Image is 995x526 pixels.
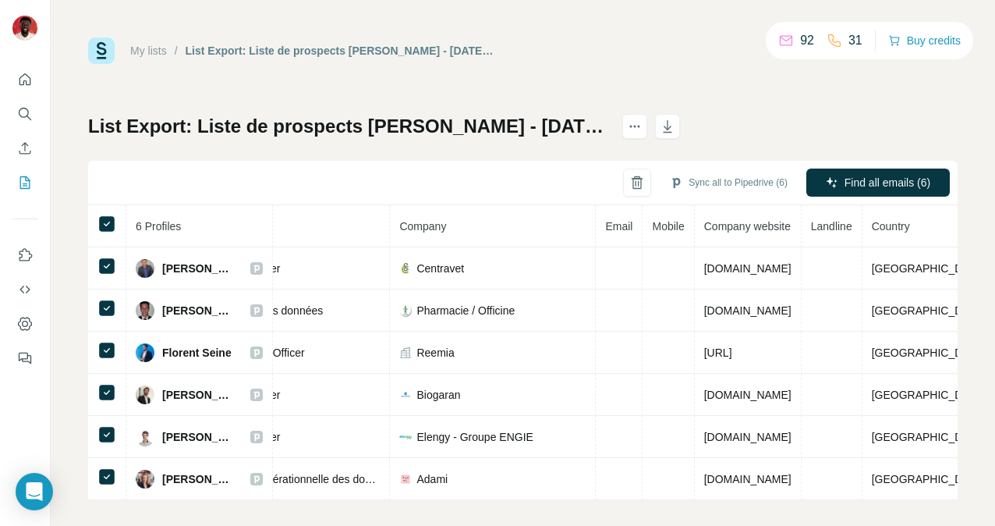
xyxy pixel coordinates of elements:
[162,303,235,318] span: [PERSON_NAME]
[399,262,412,275] img: company-logo
[704,304,791,317] span: [DOMAIN_NAME]
[605,220,632,233] span: Email
[704,431,791,443] span: [DOMAIN_NAME]
[811,220,852,233] span: Landline
[162,429,235,445] span: [PERSON_NAME]
[136,428,154,446] img: Avatar
[162,387,235,403] span: [PERSON_NAME]
[162,345,232,361] span: Florent Seine
[136,386,154,404] img: Avatar
[162,261,235,276] span: [PERSON_NAME]
[136,301,154,320] img: Avatar
[416,429,533,445] span: Elengy - Groupe ENGIE
[12,100,37,128] button: Search
[872,304,986,317] span: [GEOGRAPHIC_DATA]
[12,66,37,94] button: Quick start
[872,220,910,233] span: Country
[872,431,986,443] span: [GEOGRAPHIC_DATA]
[399,389,412,401] img: company-logo
[193,473,395,485] span: Responsable opérationnelle des données
[88,37,115,64] img: Surfe Logo
[416,261,464,276] span: Centravet
[704,389,791,401] span: [DOMAIN_NAME]
[888,30,961,52] button: Buy credits
[12,344,37,372] button: Feedback
[416,345,454,361] span: Reemia
[136,470,154,489] img: Avatar
[399,304,412,317] img: company-logo
[652,220,684,233] span: Mobile
[193,347,304,359] span: Chief Executive Officer
[162,471,235,487] span: [PERSON_NAME]
[175,43,178,59] li: /
[186,43,495,59] div: List Export: Liste de prospects [PERSON_NAME] - [DATE] 15:15
[416,303,515,318] span: Pharmacie / Officine
[416,387,460,403] span: Biogaran
[848,31,862,50] p: 31
[399,431,412,443] img: company-logo
[704,473,791,485] span: [DOMAIN_NAME]
[845,175,930,190] span: Find all emails (6)
[12,16,37,41] img: Avatar
[704,347,732,359] span: [URL]
[399,473,412,485] img: company-logo
[12,241,37,269] button: Use Surfe on LinkedIn
[12,169,37,197] button: My lists
[622,114,647,139] button: actions
[12,310,37,338] button: Dashboard
[88,114,608,139] h1: List Export: Liste de prospects [PERSON_NAME] - [DATE] 15:15
[12,275,37,304] button: Use Surfe API
[806,169,950,197] button: Find all emails (6)
[136,343,154,362] img: Avatar
[872,389,986,401] span: [GEOGRAPHIC_DATA]
[16,473,53,510] div: Open Intercom Messenger
[872,262,986,275] span: [GEOGRAPHIC_DATA]
[704,262,791,275] span: [DOMAIN_NAME]
[12,134,37,162] button: Enrich CSV
[416,471,448,487] span: Adami
[136,259,154,278] img: Avatar
[659,171,798,194] button: Sync all to Pipedrive (6)
[800,31,814,50] p: 92
[872,473,986,485] span: [GEOGRAPHIC_DATA]
[399,220,446,233] span: Company
[704,220,791,233] span: Company website
[872,347,986,359] span: [GEOGRAPHIC_DATA]
[136,220,181,233] span: 6 Profiles
[130,44,167,57] a: My lists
